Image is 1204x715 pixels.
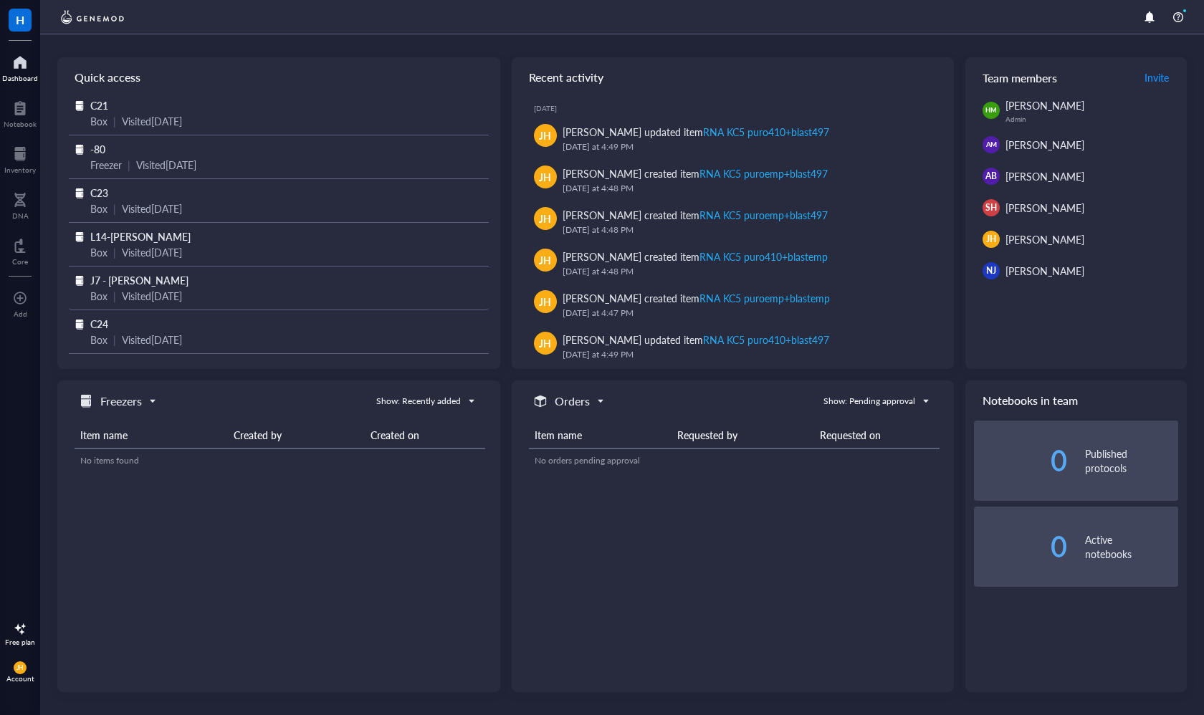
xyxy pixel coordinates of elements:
span: C23 [90,186,108,200]
div: | [113,201,116,216]
span: JH [986,233,996,246]
span: [PERSON_NAME] [1005,169,1084,183]
a: Notebook [4,97,37,128]
a: JH[PERSON_NAME] created itemRNA KC5 puroemp+blastemp[DATE] at 4:47 PM [523,284,943,326]
div: Visited [DATE] [122,201,182,216]
div: Box [90,288,107,304]
div: [DATE] [534,104,943,112]
div: RNA KC5 puroemp+blast497 [699,208,828,222]
a: JH[PERSON_NAME] updated itemRNA KC5 puro410+blast497[DATE] at 4:49 PM [523,326,943,368]
div: Freezer [90,157,122,173]
span: JH [539,294,551,309]
span: SH [985,201,997,214]
span: AM [986,140,997,150]
div: Box [90,332,107,347]
div: DNA [12,211,29,220]
a: Inventory [4,143,36,174]
span: [PERSON_NAME] [1005,264,1084,278]
span: L14-[PERSON_NAME] [90,229,191,244]
span: [PERSON_NAME] [1005,98,1084,112]
div: Show: Pending approval [823,395,915,408]
div: 0 [974,535,1067,558]
div: | [113,288,116,304]
span: [PERSON_NAME] [1005,232,1084,246]
div: RNA KC5 puro410+blastemp [699,249,828,264]
div: 0 [974,449,1067,472]
div: No orders pending approval [535,454,934,467]
button: Invite [1144,66,1170,89]
span: JH [539,252,551,268]
span: JH [539,335,551,351]
a: JH[PERSON_NAME] updated itemRNA KC5 puro410+blast497[DATE] at 4:49 PM [523,118,943,160]
span: JH [539,211,551,226]
a: Core [12,234,28,266]
th: Item name [529,422,672,448]
div: Box [90,113,107,129]
div: Free plan [5,638,35,646]
span: NJ [986,264,996,277]
div: Team members [965,57,1187,97]
h5: Orders [555,393,590,410]
th: Created on [365,422,485,448]
div: Recent activity [512,57,955,97]
div: Box [90,244,107,260]
div: [PERSON_NAME] created item [563,290,831,306]
div: Visited [DATE] [122,332,182,347]
div: | [113,244,116,260]
div: Visited [DATE] [122,244,182,260]
div: | [128,157,130,173]
th: Created by [228,422,365,448]
div: [PERSON_NAME] created item [563,249,828,264]
span: Invite [1145,70,1169,85]
div: Visited [DATE] [122,113,182,129]
span: [PERSON_NAME] [1005,138,1084,152]
span: JH [16,664,24,671]
span: [PERSON_NAME] [1005,201,1084,215]
div: Quick access [57,57,500,97]
div: [DATE] at 4:48 PM [563,223,932,237]
div: [DATE] at 4:47 PM [563,306,932,320]
div: Notebook [4,120,37,128]
a: JH[PERSON_NAME] created itemRNA KC5 puro410+blastemp[DATE] at 4:48 PM [523,243,943,284]
span: C21 [90,98,108,112]
div: RNA KC5 puro410+blast497 [703,332,829,347]
a: JH[PERSON_NAME] created itemRNA KC5 puroemp+blast497[DATE] at 4:48 PM [523,160,943,201]
span: JH [539,169,551,185]
div: RNA KC5 puro410+blast497 [703,125,829,139]
div: Inventory [4,165,36,174]
span: -80 [90,142,105,156]
div: Core [12,257,28,266]
div: No items found [80,454,479,467]
div: Visited [DATE] [122,288,182,304]
div: [PERSON_NAME] updated item [563,124,830,140]
div: RNA KC5 puroemp+blast497 [699,166,828,181]
div: [PERSON_NAME] created item [563,207,828,223]
div: Account [6,674,34,683]
div: | [113,332,116,347]
div: Active notebooks [1085,532,1178,561]
th: Requested by [672,422,814,448]
th: Item name [75,422,228,448]
div: Add [14,309,27,318]
div: Admin [1005,115,1178,123]
div: [DATE] at 4:48 PM [563,264,932,279]
div: | [113,113,116,129]
div: Dashboard [2,74,38,82]
div: Show: Recently added [376,395,461,408]
th: Requested on [814,422,940,448]
h5: Freezers [100,393,142,410]
div: Box [90,201,107,216]
span: J7 - [PERSON_NAME] [90,273,188,287]
span: JH [539,128,551,143]
span: HM [986,105,997,115]
a: DNA [12,188,29,220]
div: [DATE] at 4:48 PM [563,181,932,196]
span: AB [985,170,997,183]
div: Visited [DATE] [136,157,196,173]
span: C24 [90,317,108,331]
a: JH[PERSON_NAME] created itemRNA KC5 puroemp+blast497[DATE] at 4:48 PM [523,201,943,243]
div: Notebooks in team [965,380,1187,421]
div: RNA KC5 puroemp+blastemp [699,291,830,305]
div: [PERSON_NAME] updated item [563,332,830,347]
